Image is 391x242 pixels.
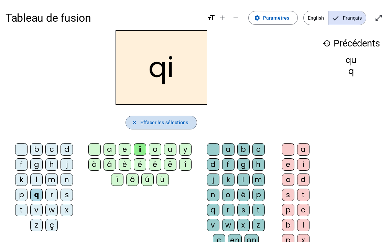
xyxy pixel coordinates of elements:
[297,219,309,231] div: l
[131,119,138,126] mat-icon: close
[30,204,43,216] div: v
[116,30,207,105] h2: qi
[304,11,328,25] span: English
[237,189,250,201] div: é
[297,204,309,216] div: c
[297,143,309,156] div: a
[61,143,73,156] div: d
[222,219,235,231] div: w
[104,158,116,171] div: â
[252,204,265,216] div: t
[15,189,28,201] div: p
[328,11,366,25] span: Français
[252,158,265,171] div: h
[297,158,309,171] div: i
[61,158,73,171] div: j
[15,158,28,171] div: f
[164,143,176,156] div: u
[263,14,289,22] span: Paramètres
[222,158,235,171] div: f
[282,219,294,231] div: b
[45,219,58,231] div: ç
[254,15,260,21] mat-icon: settings
[15,204,28,216] div: t
[30,219,43,231] div: z
[297,173,309,186] div: d
[252,189,265,201] div: p
[237,143,250,156] div: b
[323,67,380,75] div: q
[248,11,298,25] button: Paramètres
[252,173,265,186] div: m
[88,158,101,171] div: à
[222,189,235,201] div: o
[222,143,235,156] div: a
[207,189,219,201] div: n
[61,189,73,201] div: s
[282,173,294,186] div: o
[229,11,243,25] button: Diminuer la taille de la police
[134,158,146,171] div: é
[222,173,235,186] div: k
[237,219,250,231] div: x
[149,143,161,156] div: o
[323,56,380,64] div: qu
[374,14,383,22] mat-icon: open_in_full
[30,189,43,201] div: q
[323,39,331,48] mat-icon: history
[45,204,58,216] div: w
[156,173,169,186] div: ü
[45,143,58,156] div: c
[104,143,116,156] div: a
[207,204,219,216] div: q
[45,158,58,171] div: h
[282,158,294,171] div: e
[126,173,139,186] div: ô
[179,158,192,171] div: î
[207,14,215,22] mat-icon: format_size
[237,173,250,186] div: l
[372,11,385,25] button: Entrer en plein écran
[207,219,219,231] div: v
[237,204,250,216] div: s
[207,173,219,186] div: j
[222,204,235,216] div: r
[119,158,131,171] div: è
[164,158,176,171] div: ë
[30,158,43,171] div: g
[119,143,131,156] div: e
[323,36,380,51] h3: Précédents
[218,14,226,22] mat-icon: add
[252,143,265,156] div: c
[61,173,73,186] div: n
[215,11,229,25] button: Augmenter la taille de la police
[15,173,28,186] div: k
[149,158,161,171] div: ê
[30,143,43,156] div: b
[282,189,294,201] div: s
[237,158,250,171] div: g
[45,189,58,201] div: r
[134,143,146,156] div: i
[141,173,154,186] div: û
[140,118,188,127] span: Effacer les sélections
[232,14,240,22] mat-icon: remove
[6,7,202,29] h1: Tableau de fusion
[207,158,219,171] div: d
[179,143,192,156] div: y
[252,219,265,231] div: z
[126,116,197,129] button: Effacer les sélections
[111,173,123,186] div: ï
[303,11,366,25] mat-button-toggle-group: Language selection
[282,204,294,216] div: p
[61,204,73,216] div: x
[45,173,58,186] div: m
[297,189,309,201] div: t
[30,173,43,186] div: l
